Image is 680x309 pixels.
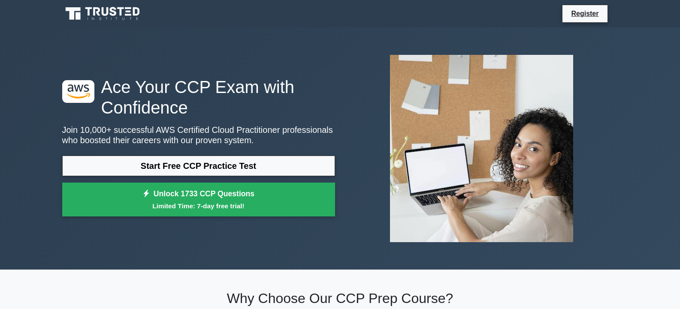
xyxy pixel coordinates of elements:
[73,201,324,211] small: Limited Time: 7-day free trial!
[62,125,335,145] p: Join 10,000+ successful AWS Certified Cloud Practitioner professionals who boosted their careers ...
[62,290,618,306] h2: Why Choose Our CCP Prep Course?
[62,77,335,118] h1: Ace Your CCP Exam with Confidence
[62,156,335,176] a: Start Free CCP Practice Test
[566,8,604,19] a: Register
[62,183,335,217] a: Unlock 1733 CCP QuestionsLimited Time: 7-day free trial!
